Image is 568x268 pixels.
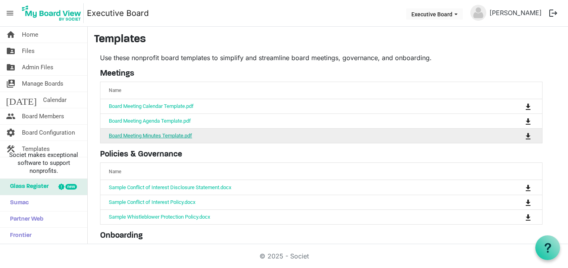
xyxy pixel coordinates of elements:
[6,179,49,195] span: Glass Register
[6,59,16,75] span: folder_shared
[492,209,542,224] td: is Command column column header
[100,113,492,128] td: Board Meeting Agenda Template.pdf is template cell column header Name
[6,43,16,59] span: folder_shared
[6,125,16,141] span: settings
[523,115,534,127] button: Download
[109,169,121,174] span: Name
[545,5,562,22] button: logout
[100,99,492,113] td: Board Meeting Calendar Template.pdf is template cell column header Name
[109,199,195,205] a: Sample Conflict of Interest Policy.docx
[6,195,29,211] span: Sumac
[22,43,35,59] span: Files
[6,92,37,108] span: [DATE]
[100,209,492,224] td: Sample Whistleblower Protection Policy.docx is template cell column header Name
[492,195,542,209] td: is Command column column header
[87,5,149,21] a: Executive Board
[523,130,534,141] button: Download
[4,151,84,175] span: Societ makes exceptional software to support nonprofits.
[486,5,545,21] a: [PERSON_NAME]
[6,211,43,227] span: Partner Web
[2,6,18,21] span: menu
[492,113,542,128] td: is Command column column header
[406,8,463,20] button: Executive Board dropdownbutton
[109,118,191,124] a: Board Meeting Agenda Template.pdf
[22,27,38,43] span: Home
[523,211,534,223] button: Download
[492,180,542,194] td: is Command column column header
[109,184,231,190] a: Sample Conflict of Interest Disclosure Statement.docx
[523,197,534,208] button: Download
[43,92,67,108] span: Calendar
[109,103,194,109] a: Board Meeting Calendar Template.pdf
[100,53,542,63] p: Use these nonprofit board templates to simplify and streamline board meetings, governance, and on...
[22,59,53,75] span: Admin Files
[6,27,16,43] span: home
[22,108,64,124] span: Board Members
[100,150,542,159] h5: Policies & Governance
[470,5,486,21] img: no-profile-picture.svg
[100,231,542,241] h5: Onboarding
[22,125,75,141] span: Board Configuration
[20,3,84,23] img: My Board View Logo
[20,3,87,23] a: My Board View Logo
[6,228,31,244] span: Frontier
[94,33,562,47] h3: Templates
[492,128,542,143] td: is Command column column header
[523,101,534,112] button: Download
[6,76,16,92] span: switch_account
[109,214,210,220] a: Sample Whistleblower Protection Policy.docx
[22,141,50,157] span: Templates
[6,141,16,157] span: construction
[109,133,192,139] a: Board Meeting Minutes Template.pdf
[100,69,542,78] h5: Meetings
[22,76,63,92] span: Manage Boards
[523,182,534,193] button: Download
[6,108,16,124] span: people
[65,184,77,190] div: new
[100,195,492,209] td: Sample Conflict of Interest Policy.docx is template cell column header Name
[492,99,542,113] td: is Command column column header
[109,88,121,93] span: Name
[100,180,492,194] td: Sample Conflict of Interest Disclosure Statement.docx is template cell column header Name
[100,128,492,143] td: Board Meeting Minutes Template.pdf is template cell column header Name
[259,252,309,260] a: © 2025 - Societ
